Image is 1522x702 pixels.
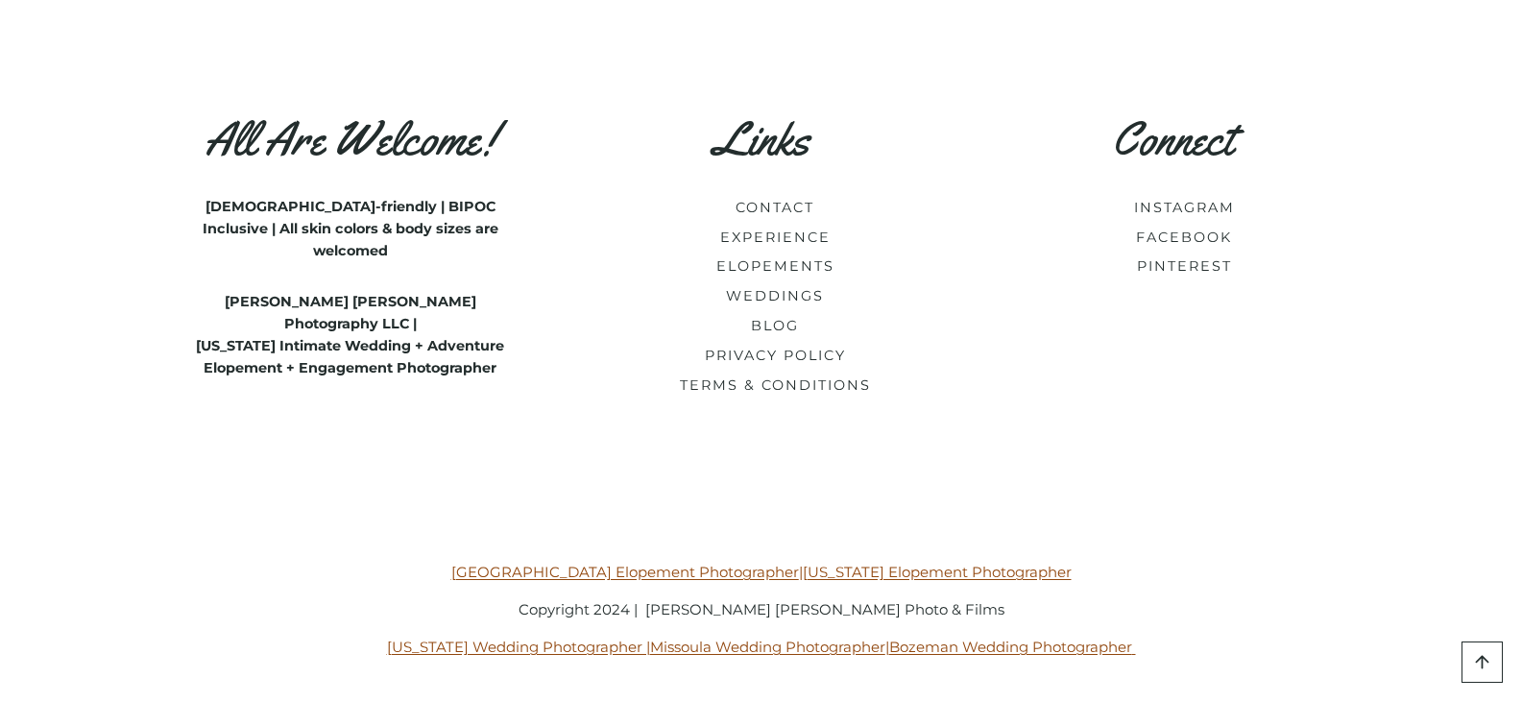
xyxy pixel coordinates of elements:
[188,111,513,167] h3: All Are Welcome!
[599,111,924,167] h3: Links
[203,198,498,259] strong: [DEMOGRAPHIC_DATA]-friendly | BIPOC Inclusive | All skin colors & body sizes are welcomed
[165,598,1358,621] p: Copyright 2024 | [PERSON_NAME] [PERSON_NAME] Photo & Films
[387,638,650,656] a: [US_STATE] Wedding Photographer |
[885,638,889,656] a: |
[720,229,831,246] a: EXPERIENCE
[650,638,885,656] a: Missoula Wedding Photographer
[889,638,1132,656] a: Bozeman Wedding Photographer
[196,293,504,376] strong: [PERSON_NAME] [PERSON_NAME] Photography LLC | [US_STATE] Intimate Wedding + Adventure Elopement +...
[1134,199,1235,216] a: INSTAGRAM
[716,257,834,275] a: ELOPEMENTS
[1010,111,1335,167] h3: Connect
[736,199,814,216] a: CONTACT
[705,347,846,364] a: PRIVACY POLICY
[726,287,824,304] a: WEDDINGS
[680,376,871,394] a: TERMS & CONDITIONS
[751,317,799,334] a: BLOG
[1462,641,1503,683] a: Scroll to top
[1136,229,1232,246] a: FACEBOOK
[1137,257,1232,275] a: PINTEREST
[799,563,1072,581] a: |[US_STATE] Elopement Photographer
[451,563,799,581] a: [GEOGRAPHIC_DATA] Elopement Photographer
